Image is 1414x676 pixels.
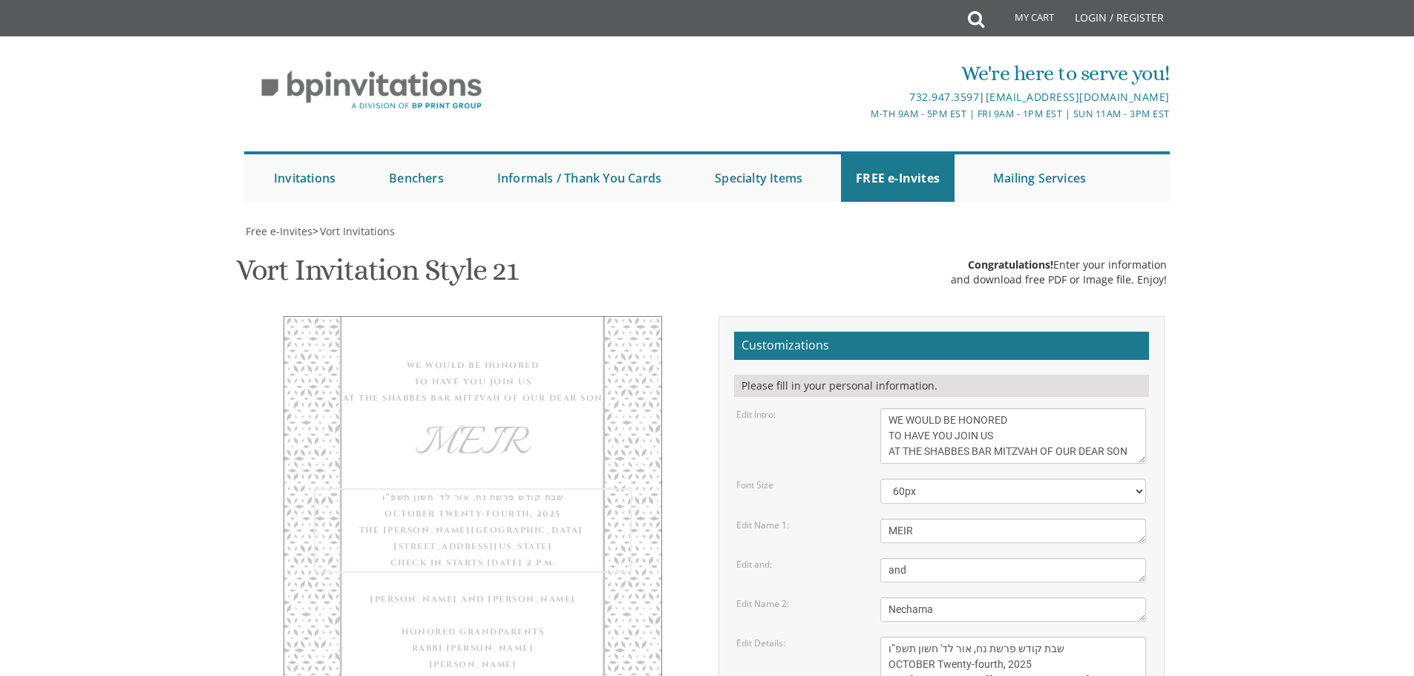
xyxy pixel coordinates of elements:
a: Free e-Invites [244,224,312,238]
label: Edit and: [736,558,772,571]
div: Enter your information [951,257,1167,272]
a: Mailing Services [978,154,1101,202]
textarea: With gratitude to Hashem We would like to invite you to The vort of our children [880,408,1146,464]
div: MEIR [314,436,632,453]
label: Edit Intro: [736,408,776,421]
span: Free e-Invites [246,224,312,238]
a: My Cart [983,1,1064,39]
span: > [312,224,395,238]
div: WE WOULD BE HONORED TO HAVE YOU JOIN US AT THE SHABBES BAR MITZVAH OF OUR DEAR SON [314,358,632,407]
div: and download free PDF or Image file. Enjoy! [951,272,1167,287]
a: [EMAIL_ADDRESS][DOMAIN_NAME] [986,90,1170,104]
textarea: Nechama [880,597,1146,622]
a: Invitations [259,154,350,202]
a: 732.947.3597 [909,90,979,104]
iframe: chat widget [1352,617,1399,661]
div: | [554,88,1170,106]
label: Font Size [736,479,773,491]
div: M-Th 9am - 5pm EST | Fri 9am - 1pm EST | Sun 11am - 3pm EST [554,106,1170,122]
label: Edit Details: [736,637,785,649]
label: Edit Name 1: [736,519,789,531]
span: Congratulations! [968,257,1053,272]
div: We're here to serve you! [554,59,1170,88]
textarea: and [880,558,1146,583]
img: BP Invitation Loft [244,59,499,121]
textarea: [PERSON_NAME] [880,519,1146,543]
h1: Vort Invitation Style 21 [236,254,518,298]
a: Vort Invitations [318,224,395,238]
div: שבת קודש פרשת נח, אור לד' חשון תשפ”ו OCTOBER Twenty-fourth, 2025 THE [PERSON_NAME][GEOGRAPHIC_DAT... [314,488,632,573]
a: Benchers [374,154,459,202]
h2: Customizations [734,332,1149,360]
div: Please fill in your personal information. [734,375,1149,397]
label: Edit Name 2: [736,597,789,610]
span: Vort Invitations [320,224,395,238]
a: FREE e-Invites [841,154,955,202]
a: Informals / Thank You Cards [482,154,676,202]
a: Specialty Items [700,154,817,202]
